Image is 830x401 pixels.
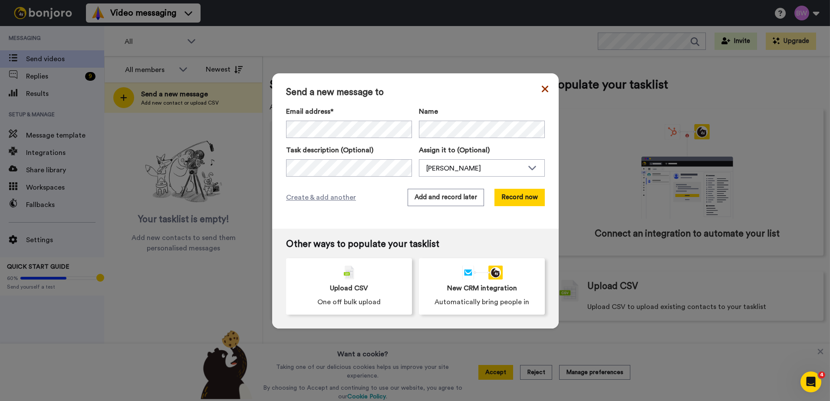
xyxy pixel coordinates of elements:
[344,266,354,279] img: csv-grey.png
[286,239,545,250] span: Other ways to populate your tasklist
[408,189,484,206] button: Add and record later
[800,371,821,392] iframe: Intercom live chat
[419,145,545,155] label: Assign it to (Optional)
[435,297,529,307] span: Automatically bring people in
[461,266,503,279] div: animation
[330,283,368,293] span: Upload CSV
[286,192,356,203] span: Create & add another
[317,297,381,307] span: One off bulk upload
[286,87,545,98] span: Send a new message to
[447,283,517,293] span: New CRM integration
[426,163,524,174] div: [PERSON_NAME]
[818,371,825,378] span: 4
[286,106,412,117] label: Email address*
[494,189,545,206] button: Record now
[419,106,438,117] span: Name
[286,145,412,155] label: Task description (Optional)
